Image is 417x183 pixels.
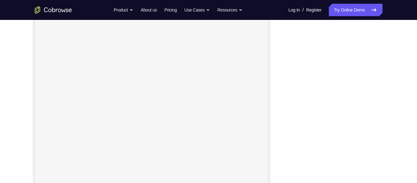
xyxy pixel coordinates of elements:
a: About us [141,4,157,16]
a: Try Online Demo [329,4,382,16]
span: / [302,6,304,14]
a: Go to the home page [35,6,72,14]
button: Resources [217,4,242,16]
a: Pricing [164,4,177,16]
a: Log In [288,4,300,16]
a: Register [306,4,321,16]
button: Use Cases [184,4,210,16]
button: Product [114,4,133,16]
